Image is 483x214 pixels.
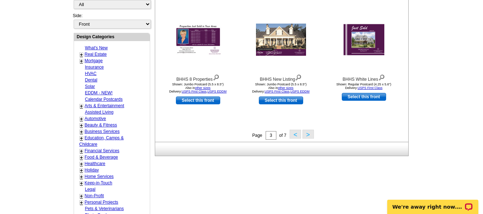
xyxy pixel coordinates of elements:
div: Side: [73,13,150,29]
a: + [80,135,83,141]
a: + [80,148,83,154]
img: view design details [378,73,385,81]
a: Mortgage [85,58,103,63]
a: use this design [259,96,303,104]
a: + [80,168,83,173]
a: USPS EDDM [290,90,310,93]
div: BHHS 8 Properties [159,73,237,83]
a: Food & Beverage [85,155,118,160]
a: + [80,103,83,109]
a: Keep-in-Touch [85,180,112,185]
a: Real Estate [85,52,107,57]
div: Design Categories [74,33,150,40]
span: Also in [268,86,294,90]
iframe: LiveChat chat widget [383,191,483,214]
a: Education, Camps & Childcare [79,135,124,147]
div: BHHS New Listing [242,73,320,83]
a: + [80,155,83,160]
a: + [80,200,83,205]
a: What's New [85,45,108,50]
a: Assisted Living [85,110,114,115]
img: BHHS 8 Properties [173,24,223,56]
img: view design details [213,73,220,81]
a: + [80,52,83,58]
div: Shown: Regular Postcard (4.25 x 5.6") Delivery: [325,83,403,90]
div: Shown: Jumbo Postcard (5.5 x 8.5") Delivery: , [242,83,320,93]
a: Arts & Entertainment [85,103,124,108]
img: BHHS White Lines [344,24,384,55]
div: Shown: Jumbo Postcard (5.5 x 8.5") Delivery: , [159,83,237,93]
a: Solar [85,84,95,89]
div: BHHS White Lines [325,73,403,83]
a: Automotive [85,116,106,121]
a: Personal Projects [85,200,118,205]
a: use this design [176,96,220,104]
a: Calendar Postcards [85,97,123,102]
a: + [80,174,83,180]
a: other sizes [195,86,211,90]
img: view design details [295,73,302,81]
button: > [302,130,314,139]
a: Home Services [85,174,114,179]
a: + [80,180,83,186]
a: + [80,58,83,64]
a: + [80,161,83,167]
button: < [290,130,301,139]
span: of 7 [279,133,286,138]
a: HVAC [85,71,97,76]
a: + [80,116,83,122]
a: Holiday [85,168,99,173]
a: other sizes [278,86,294,90]
a: USPS First Class [358,86,383,90]
img: BHHS New Listing [256,24,306,56]
a: Dental [85,78,98,83]
a: Healthcare [85,161,105,166]
a: USPS First Class [182,90,207,93]
a: EDDM - NEW! [85,90,113,95]
a: Non-Profit [85,193,104,198]
span: Page [252,133,262,138]
a: Legal [85,187,95,192]
a: USPS EDDM [207,90,227,93]
a: use this design [342,93,386,101]
a: Financial Services [85,148,119,153]
a: Pets & Veterinarians [85,206,124,211]
a: + [80,129,83,135]
a: + [80,123,83,128]
span: Also in [185,86,211,90]
a: Beauty & Fitness [85,123,117,128]
a: + [80,193,83,199]
a: Insurance [85,65,104,70]
a: USPS First Class [265,90,290,93]
a: Business Services [85,129,120,134]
